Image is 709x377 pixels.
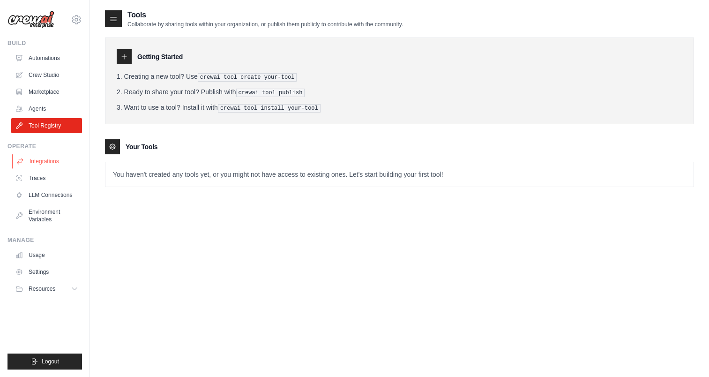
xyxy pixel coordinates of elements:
h3: Getting Started [137,52,183,61]
a: Usage [11,248,82,263]
li: Ready to share your tool? Publish with [117,87,682,97]
a: LLM Connections [11,188,82,203]
a: Marketplace [11,84,82,99]
span: Logout [42,358,59,365]
a: Crew Studio [11,68,82,83]
li: Want to use a tool? Install it with [117,103,682,113]
a: Automations [11,51,82,66]
h3: Your Tools [126,142,157,151]
pre: crewai tool create your-tool [198,73,297,82]
a: Settings [11,264,82,279]
img: Logo [7,11,54,29]
a: Traces [11,171,82,186]
pre: crewai tool publish [236,89,305,97]
button: Resources [11,281,82,296]
a: Agents [11,101,82,116]
pre: crewai tool install your-tool [218,104,321,113]
p: Collaborate by sharing tools within your organization, or publish them publicly to contribute wit... [127,21,403,28]
li: Creating a new tool? Use [117,72,682,82]
h2: Tools [127,9,403,21]
a: Tool Registry [11,118,82,133]
p: You haven't created any tools yet, or you might not have access to existing ones. Let's start bui... [105,162,694,187]
div: Operate [7,143,82,150]
div: Manage [7,236,82,244]
a: Environment Variables [11,204,82,227]
a: Integrations [12,154,83,169]
div: Build [7,39,82,47]
button: Logout [7,354,82,369]
span: Resources [29,285,55,293]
